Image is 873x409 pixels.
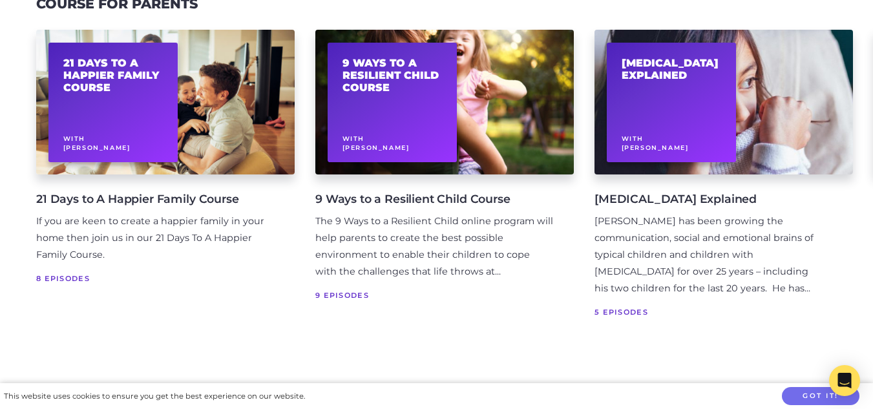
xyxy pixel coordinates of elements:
span: [PERSON_NAME] [622,144,689,151]
div: Open Intercom Messenger [829,365,860,396]
a: 21 Days to A Happier Family Course With[PERSON_NAME] 21 Days to A Happier Family Course If you ar... [36,30,295,335]
div: [PERSON_NAME] has been growing the communication, social and emotional brains of typical children... [594,213,832,297]
span: With [342,135,364,142]
h4: [MEDICAL_DATA] Explained [594,190,832,208]
span: [PERSON_NAME] [63,144,131,151]
h4: 21 Days to A Happier Family Course [36,190,274,208]
a: [MEDICAL_DATA] Explained With[PERSON_NAME] [MEDICAL_DATA] Explained [PERSON_NAME] has been growin... [594,30,853,335]
span: [PERSON_NAME] [342,144,410,151]
h2: [MEDICAL_DATA] Explained [622,57,722,81]
button: Got it! [782,387,859,406]
span: With [622,135,644,142]
h2: 21 Days to A Happier Family Course [63,57,163,94]
span: 5 Episodes [594,306,832,319]
span: With [63,135,85,142]
div: The 9 Ways to a Resilient Child online program will help parents to create the best possible envi... [315,213,553,280]
div: If you are keen to create a happier family in your home then join us in our 21 Days To A Happier ... [36,213,274,264]
div: This website uses cookies to ensure you get the best experience on our website. [4,390,305,403]
h2: 9 Ways to a Resilient Child Course [342,57,443,94]
span: 8 Episodes [36,272,274,285]
span: 9 Episodes [315,289,553,302]
h4: 9 Ways to a Resilient Child Course [315,190,553,208]
a: 9 Ways to a Resilient Child Course With[PERSON_NAME] 9 Ways to a Resilient Child Course The 9 Way... [315,30,574,335]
